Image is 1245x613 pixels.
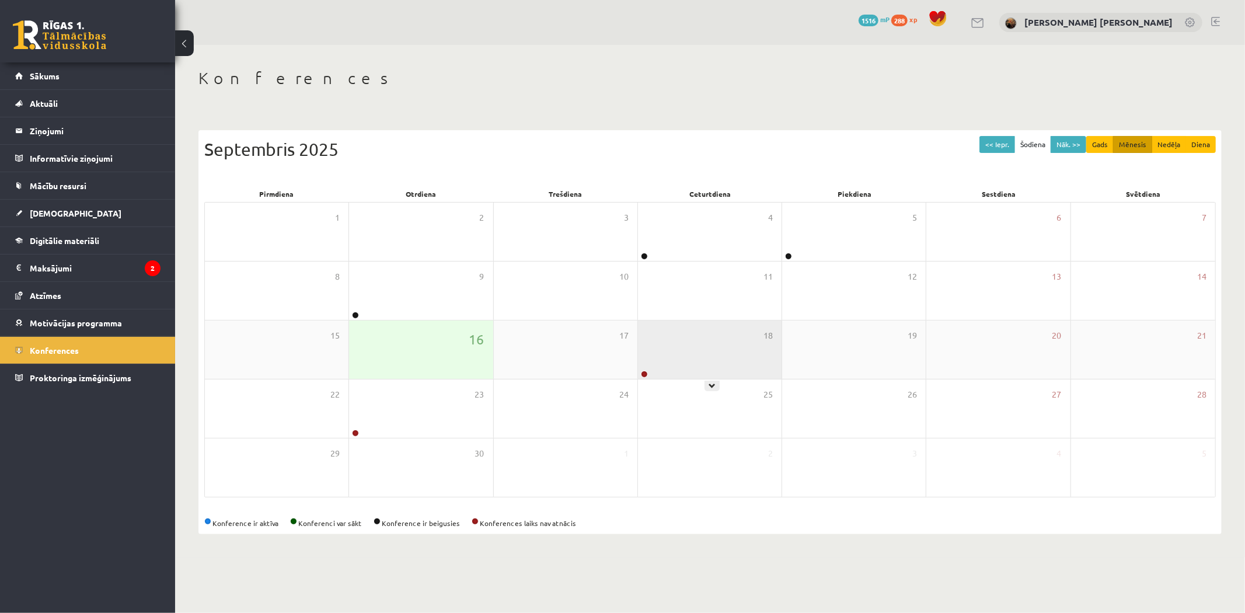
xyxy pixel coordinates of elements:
[782,186,927,202] div: Piekdiena
[1185,136,1216,153] button: Diena
[15,364,161,391] a: Proktoringa izmēģinājums
[204,136,1216,162] div: Septembris 2025
[908,329,917,342] span: 19
[30,117,161,144] legend: Ziņojumi
[1057,211,1062,224] span: 6
[763,388,773,401] span: 25
[1197,329,1206,342] span: 21
[30,180,86,191] span: Mācību resursi
[638,186,783,202] div: Ceturtdiena
[979,136,1015,153] button: << Iepr.
[768,211,773,224] span: 4
[335,211,340,224] span: 1
[15,172,161,199] a: Mācību resursi
[30,145,161,172] legend: Informatīvie ziņojumi
[912,211,917,224] span: 5
[1005,18,1017,29] img: Pēteris Anatolijs Drazlovskis
[619,329,629,342] span: 17
[1113,136,1152,153] button: Mēnesis
[927,186,1072,202] div: Sestdiena
[891,15,908,26] span: 288
[619,270,629,283] span: 10
[204,518,1216,528] div: Konference ir aktīva Konferenci var sākt Konference ir beigusies Konferences laiks nav atnācis
[30,255,161,281] legend: Maksājumi
[624,447,629,460] span: 1
[15,309,161,336] a: Motivācijas programma
[15,227,161,254] a: Digitālie materiāli
[330,388,340,401] span: 22
[13,20,106,50] a: Rīgas 1. Tālmācības vidusskola
[908,388,917,401] span: 26
[469,329,484,349] span: 16
[145,260,161,276] i: 2
[912,447,917,460] span: 3
[330,447,340,460] span: 29
[15,200,161,227] a: [DEMOGRAPHIC_DATA]
[30,98,58,109] span: Aktuāli
[30,318,122,328] span: Motivācijas programma
[30,345,79,356] span: Konferences
[349,186,494,202] div: Otrdiena
[1051,136,1086,153] button: Nāk. >>
[30,208,121,218] span: [DEMOGRAPHIC_DATA]
[908,270,917,283] span: 12
[1057,447,1062,460] span: 4
[30,235,99,246] span: Digitālie materiāli
[330,329,340,342] span: 15
[475,388,484,401] span: 23
[880,15,890,24] span: mP
[480,211,484,224] span: 2
[1052,329,1062,342] span: 20
[1202,211,1206,224] span: 7
[891,15,923,24] a: 288 xp
[480,270,484,283] span: 9
[475,447,484,460] span: 30
[15,117,161,144] a: Ziņojumi
[859,15,878,26] span: 1516
[198,68,1222,88] h1: Konferences
[1071,186,1216,202] div: Svētdiena
[1052,270,1062,283] span: 13
[1197,270,1206,283] span: 14
[763,329,773,342] span: 18
[1202,447,1206,460] span: 5
[15,337,161,364] a: Konferences
[768,447,773,460] span: 2
[30,372,131,383] span: Proktoringa izmēģinājums
[30,71,60,81] span: Sākums
[624,211,629,224] span: 3
[15,282,161,309] a: Atzīmes
[1024,16,1173,28] a: [PERSON_NAME] [PERSON_NAME]
[204,186,349,202] div: Pirmdiena
[1014,136,1051,153] button: Šodiena
[493,186,638,202] div: Trešdiena
[335,270,340,283] span: 8
[15,62,161,89] a: Sākums
[1152,136,1186,153] button: Nedēļa
[909,15,917,24] span: xp
[15,90,161,117] a: Aktuāli
[763,270,773,283] span: 11
[1197,388,1206,401] span: 28
[1086,136,1114,153] button: Gads
[30,290,61,301] span: Atzīmes
[619,388,629,401] span: 24
[1052,388,1062,401] span: 27
[15,145,161,172] a: Informatīvie ziņojumi
[859,15,890,24] a: 1516 mP
[15,255,161,281] a: Maksājumi2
